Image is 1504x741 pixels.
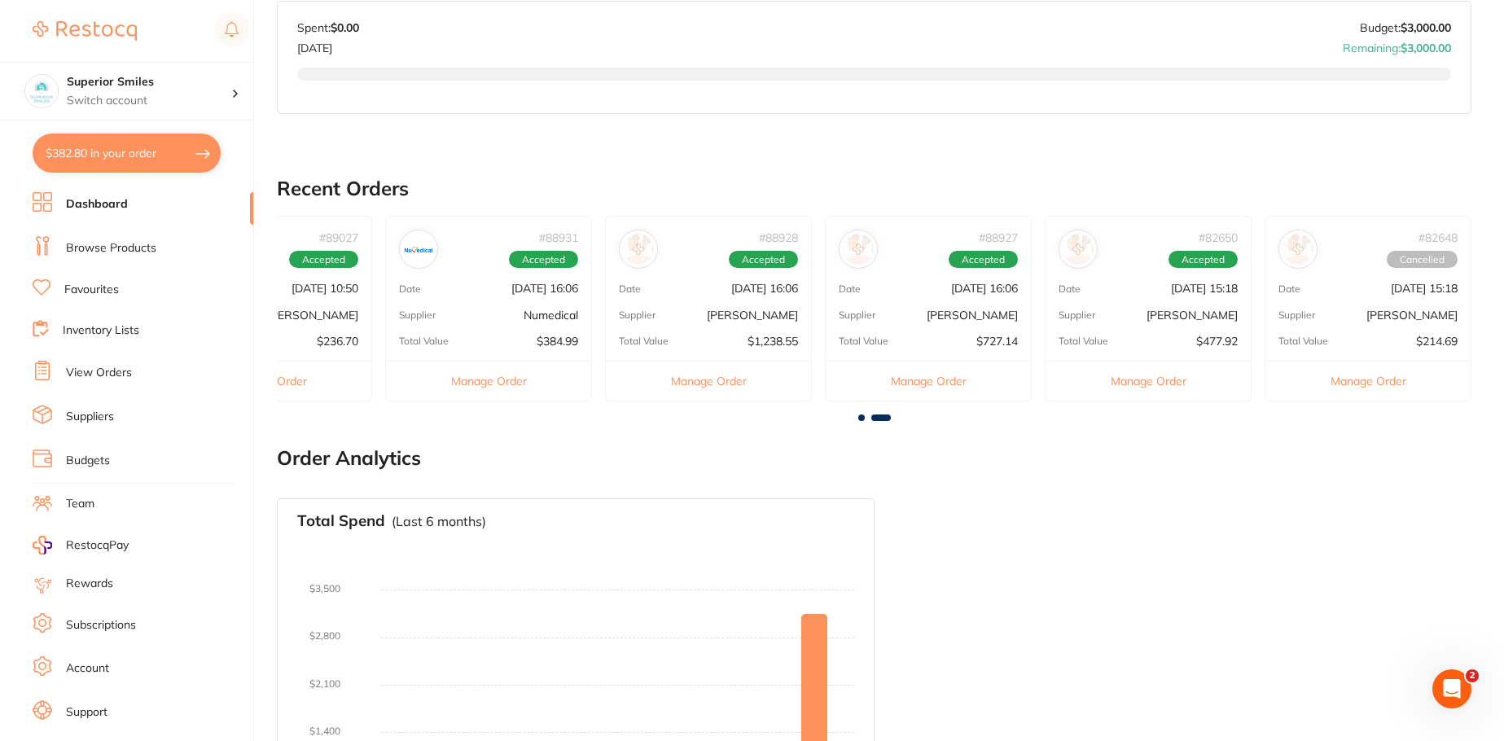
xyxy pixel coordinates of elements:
[839,283,861,295] p: Date
[1171,282,1238,295] p: [DATE] 15:18
[619,335,669,347] p: Total Value
[317,335,358,348] p: $236.70
[1401,20,1451,35] strong: $3,000.00
[1466,669,1479,682] span: 2
[292,282,358,295] p: [DATE] 10:50
[66,409,114,425] a: Suppliers
[1360,21,1451,34] p: Budget:
[759,231,798,244] p: # 88928
[399,335,449,347] p: Total Value
[1283,234,1313,265] img: Adam Dental
[67,93,231,109] p: Switch account
[399,283,421,295] p: Date
[1391,282,1458,295] p: [DATE] 15:18
[1059,335,1108,347] p: Total Value
[537,335,578,348] p: $384.99
[979,231,1018,244] p: # 88927
[949,251,1018,269] span: Accepted
[1169,251,1238,269] span: Accepted
[67,74,231,90] h4: Superior Smiles
[1343,35,1451,55] p: Remaining:
[1265,361,1471,401] button: Manage Order
[33,12,137,50] a: Restocq Logo
[731,282,798,295] p: [DATE] 16:06
[1196,335,1238,348] p: $477.92
[826,361,1031,401] button: Manage Order
[729,251,798,269] span: Accepted
[509,251,578,269] span: Accepted
[66,496,94,512] a: Team
[1278,283,1300,295] p: Date
[1278,335,1328,347] p: Total Value
[976,335,1018,348] p: $727.14
[707,309,798,322] p: [PERSON_NAME]
[623,234,654,265] img: Henry Schein Halas
[33,21,137,41] img: Restocq Logo
[392,514,486,528] p: (Last 6 months)
[619,283,641,295] p: Date
[951,282,1018,295] p: [DATE] 16:06
[66,617,136,634] a: Subscriptions
[1278,309,1315,321] p: Supplier
[399,309,436,321] p: Supplier
[1199,231,1238,244] p: # 82650
[1366,309,1458,322] p: [PERSON_NAME]
[33,536,52,555] img: RestocqPay
[748,335,798,348] p: $1,238.55
[66,660,109,677] a: Account
[319,231,358,244] p: # 89027
[524,309,578,322] p: Numedical
[64,282,119,298] a: Favourites
[1063,234,1094,265] img: Henry Schein Halas
[331,20,359,35] strong: $0.00
[297,21,359,34] p: Spent:
[927,309,1018,322] p: [PERSON_NAME]
[63,322,139,339] a: Inventory Lists
[33,134,221,173] button: $382.80 in your order
[1059,283,1081,295] p: Date
[539,231,578,244] p: # 88931
[66,453,110,469] a: Budgets
[1416,335,1458,348] p: $214.69
[289,251,358,269] span: Accepted
[66,240,156,256] a: Browse Products
[511,282,578,295] p: [DATE] 16:06
[619,309,656,321] p: Supplier
[66,537,129,554] span: RestocqPay
[839,335,888,347] p: Total Value
[277,447,1471,470] h2: Order Analytics
[1432,669,1471,708] iframe: Intercom live chat
[1059,309,1095,321] p: Supplier
[297,512,385,530] h3: Total Spend
[386,361,591,401] button: Manage Order
[1147,309,1238,322] p: [PERSON_NAME]
[66,365,132,381] a: View Orders
[66,196,128,213] a: Dashboard
[33,536,129,555] a: RestocqPay
[606,361,811,401] button: Manage Order
[25,75,58,107] img: Superior Smiles
[277,178,1471,200] h2: Recent Orders
[839,309,875,321] p: Supplier
[1387,251,1458,269] span: Cancelled
[843,234,874,265] img: Adam Dental
[66,576,113,592] a: Rewards
[403,234,434,265] img: Numedical
[297,35,359,55] p: [DATE]
[267,309,358,322] p: [PERSON_NAME]
[1418,231,1458,244] p: # 82648
[66,704,107,721] a: Support
[1046,361,1251,401] button: Manage Order
[1401,41,1451,55] strong: $3,000.00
